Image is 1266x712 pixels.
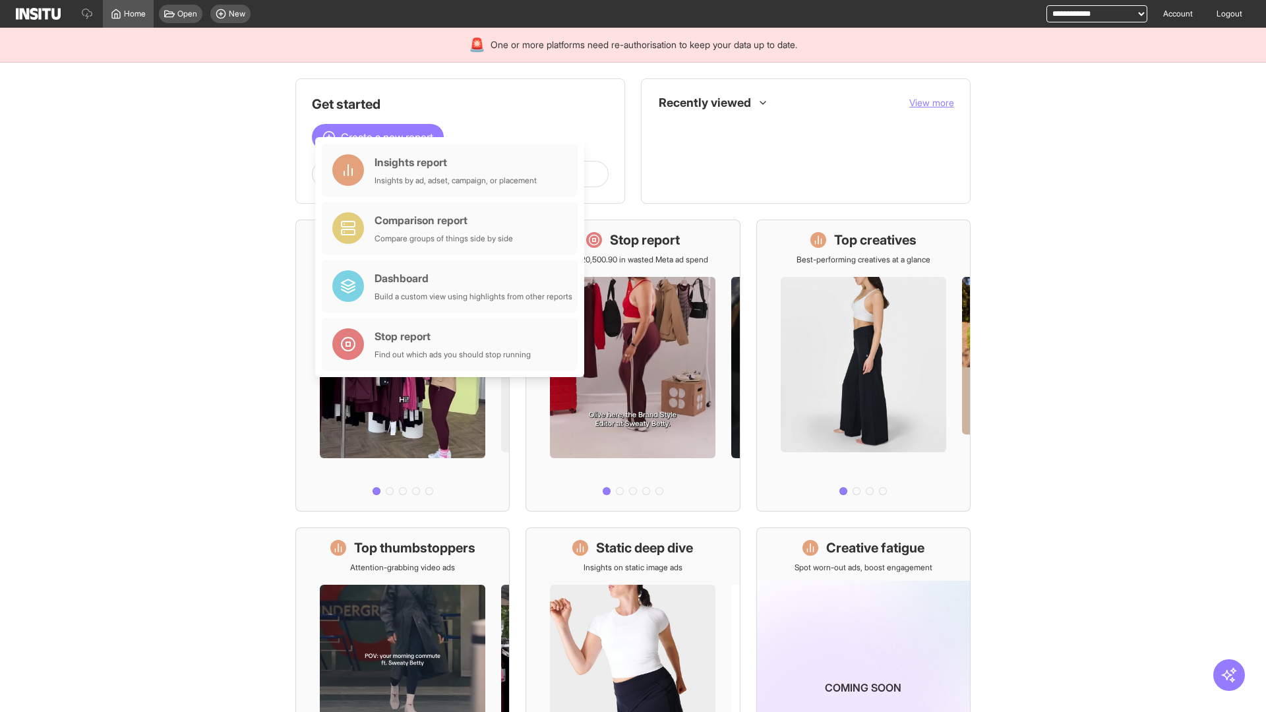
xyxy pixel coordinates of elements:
p: Insights on static image ads [584,562,682,573]
img: Logo [16,8,61,20]
span: One or more platforms need re-authorisation to keep your data up to date. [491,38,797,51]
button: View more [909,96,954,109]
span: New [229,9,245,19]
a: What's live nowSee all active ads instantly [295,220,510,512]
div: Dashboard [375,270,572,286]
h1: Stop report [610,231,680,249]
div: Insights report [375,154,537,170]
h1: Get started [312,95,609,113]
p: Best-performing creatives at a glance [797,254,930,265]
span: View more [909,97,954,108]
a: Top creativesBest-performing creatives at a glance [756,220,971,512]
a: Stop reportSave £20,500.90 in wasted Meta ad spend [526,220,740,512]
h1: Top creatives [834,231,917,249]
div: Build a custom view using highlights from other reports [375,291,572,302]
h1: Top thumbstoppers [354,539,475,557]
div: Comparison report [375,212,513,228]
div: Compare groups of things side by side [375,233,513,244]
div: Find out which ads you should stop running [375,349,531,360]
span: Open [177,9,197,19]
p: Attention-grabbing video ads [350,562,455,573]
div: 🚨 [469,36,485,54]
div: Stop report [375,328,531,344]
span: Home [124,9,146,19]
span: Create a new report [341,129,433,145]
button: Create a new report [312,124,444,150]
p: Save £20,500.90 in wasted Meta ad spend [557,254,708,265]
h1: Static deep dive [596,539,693,557]
div: Insights by ad, adset, campaign, or placement [375,175,537,186]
